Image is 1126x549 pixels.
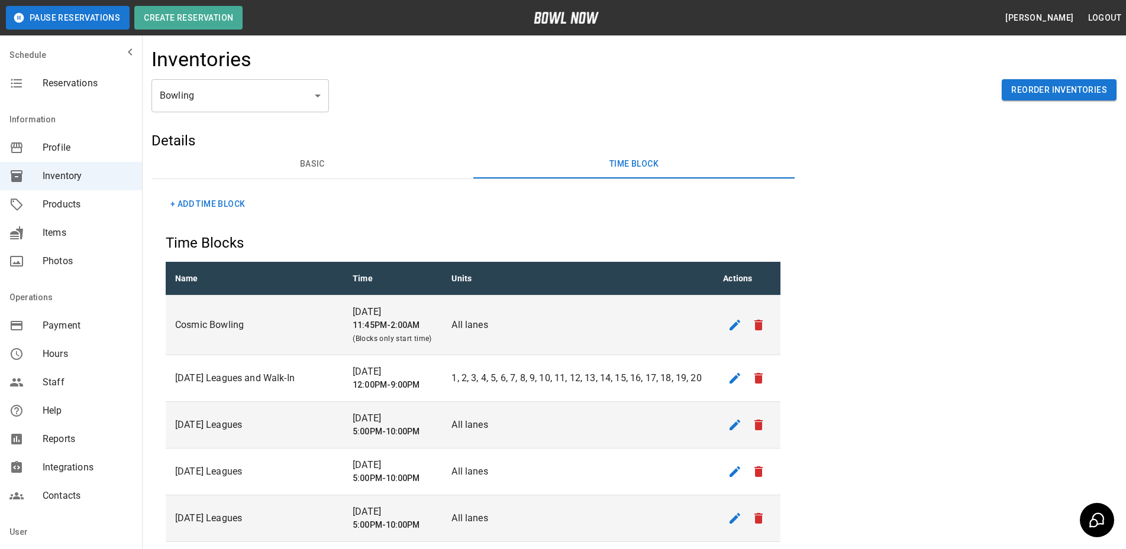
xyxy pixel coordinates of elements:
[723,460,747,483] button: edit
[451,418,704,432] p: All lanes
[353,519,433,532] h6: 5:00PM-10:00PM
[43,169,133,183] span: Inventory
[442,262,714,295] th: Units
[43,76,133,90] span: Reservations
[343,262,442,295] th: Time
[723,366,747,390] button: edit
[151,79,329,112] div: Bowling
[1083,7,1126,29] button: Logout
[134,6,243,30] button: Create Reservation
[6,6,130,30] button: Pause Reservations
[451,464,704,479] p: All lanes
[151,150,473,178] button: Basic
[151,47,252,72] h4: Inventories
[451,318,704,332] p: All lanes
[353,411,433,425] p: [DATE]
[451,511,704,525] p: All lanes
[353,305,433,319] p: [DATE]
[473,150,795,178] button: Time Block
[353,319,433,332] h6: 11:45PM-2:00AM
[747,313,770,337] button: remove
[353,458,433,472] p: [DATE]
[353,379,433,392] h6: 12:00PM-9:00PM
[151,131,795,150] h5: Details
[43,254,133,268] span: Photos
[43,347,133,361] span: Hours
[43,319,133,333] span: Payment
[353,472,433,485] h6: 5:00PM-10:00PM
[451,371,704,385] p: 1, 2, 3, 4, 5, 6, 7, 8, 9, 10, 11, 12, 13, 14, 15, 16, 17, 18, 19, 20
[166,262,343,295] th: Name
[175,464,334,479] p: [DATE] Leagues
[723,506,747,530] button: edit
[43,460,133,475] span: Integrations
[166,193,250,215] button: + Add Time Block
[747,460,770,483] button: remove
[43,141,133,155] span: Profile
[43,404,133,418] span: Help
[151,150,795,178] div: basic tabs example
[723,413,747,437] button: edit
[166,233,780,252] h5: Time Blocks
[1001,7,1078,29] button: [PERSON_NAME]
[714,262,780,295] th: Actions
[353,334,432,343] span: (Blocks only start time)
[353,425,433,438] h6: 5:00PM-10:00PM
[43,375,133,389] span: Staff
[43,197,133,212] span: Products
[353,365,433,379] p: [DATE]
[43,226,133,240] span: Items
[175,371,334,385] p: [DATE] Leagues and Walk-In
[353,505,433,519] p: [DATE]
[175,418,334,432] p: [DATE] Leagues
[175,318,334,332] p: Cosmic Bowling
[747,506,770,530] button: remove
[1002,79,1117,101] button: Reorder Inventories
[43,489,133,503] span: Contacts
[723,313,747,337] button: edit
[747,413,770,437] button: remove
[747,366,770,390] button: remove
[43,432,133,446] span: Reports
[534,12,599,24] img: logo
[175,511,334,525] p: [DATE] Leagues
